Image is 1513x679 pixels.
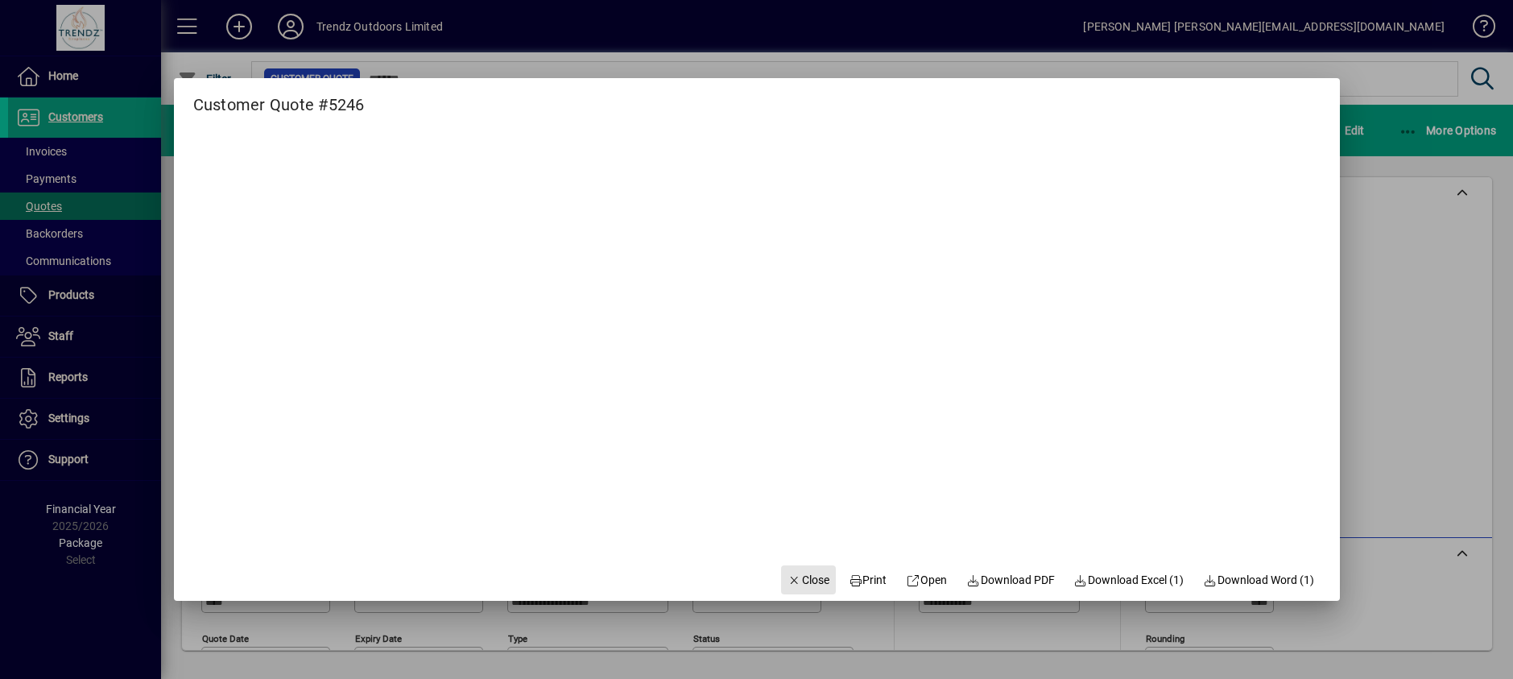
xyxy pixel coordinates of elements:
button: Close [781,565,836,594]
span: Open [907,572,948,589]
button: Print [842,565,894,594]
a: Download PDF [960,565,1061,594]
span: Print [849,572,887,589]
span: Download Excel (1) [1074,572,1184,589]
a: Open [900,565,954,594]
span: Download Word (1) [1203,572,1314,589]
button: Download Excel (1) [1068,565,1191,594]
span: Download PDF [966,572,1055,589]
span: Close [788,572,829,589]
button: Download Word (1) [1197,565,1321,594]
h2: Customer Quote #5246 [174,78,384,118]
